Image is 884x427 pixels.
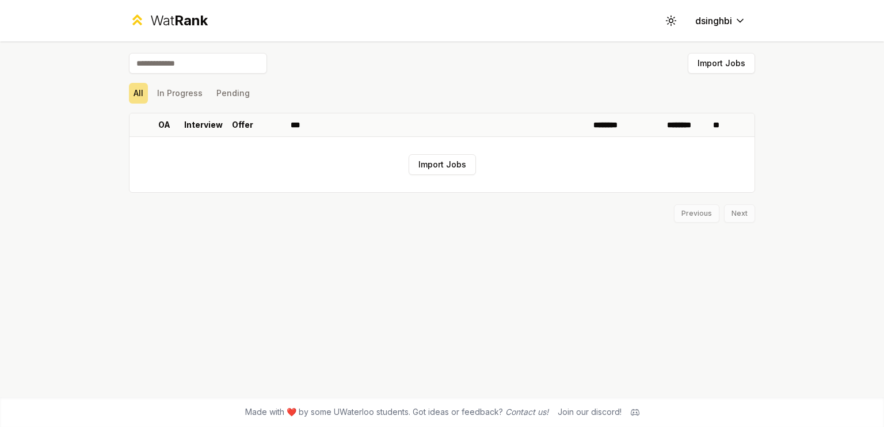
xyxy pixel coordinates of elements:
button: Import Jobs [688,53,755,74]
span: Made with ❤️ by some UWaterloo students. Got ideas or feedback? [245,406,548,418]
p: Interview [184,119,223,131]
a: WatRank [129,12,208,30]
div: Join our discord! [558,406,622,418]
p: Offer [232,119,253,131]
button: dsinghbi [686,10,755,31]
span: dsinghbi [695,14,732,28]
div: Wat [150,12,208,30]
button: Import Jobs [409,154,476,175]
span: Rank [174,12,208,29]
a: Contact us! [505,407,548,417]
button: Pending [212,83,254,104]
p: OA [158,119,170,131]
button: All [129,83,148,104]
button: In Progress [153,83,207,104]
